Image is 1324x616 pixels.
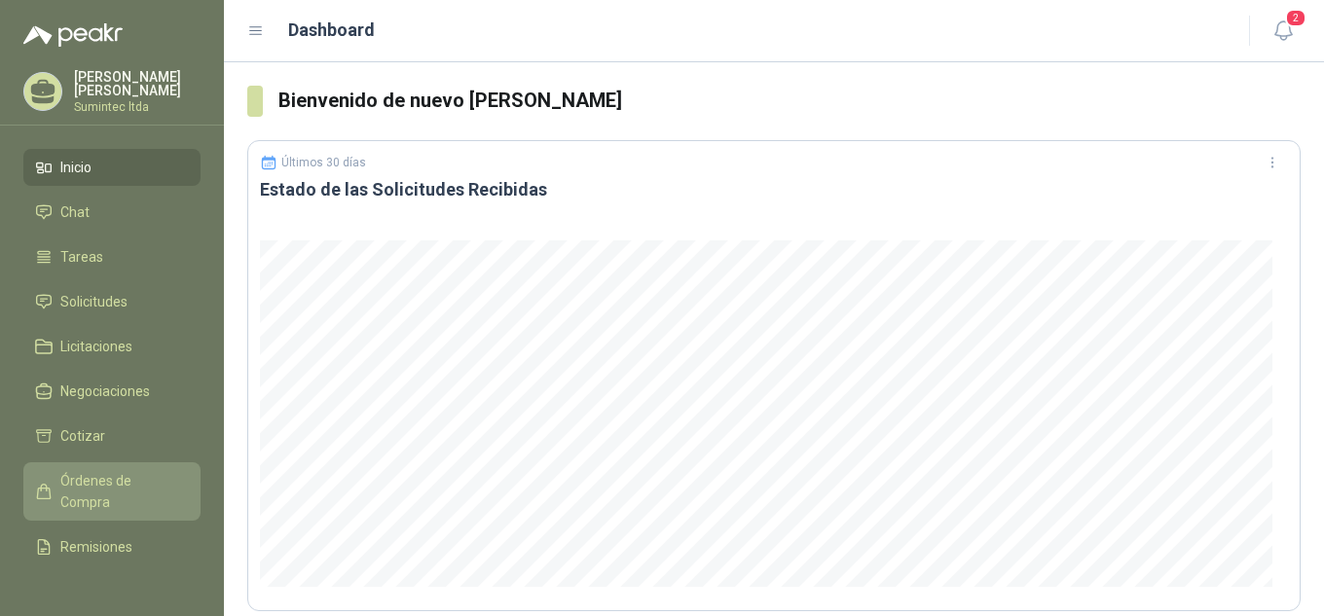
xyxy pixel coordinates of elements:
span: Chat [60,201,90,223]
a: Inicio [23,149,201,186]
span: Negociaciones [60,380,150,402]
p: Sumintec ltda [74,101,201,113]
p: Últimos 30 días [281,156,366,169]
a: Solicitudes [23,283,201,320]
img: Logo peakr [23,23,123,47]
span: Cotizar [60,425,105,447]
span: Remisiones [60,536,132,558]
a: Órdenes de Compra [23,462,201,521]
p: [PERSON_NAME] [PERSON_NAME] [74,70,201,97]
h3: Estado de las Solicitudes Recibidas [260,178,1288,201]
span: Inicio [60,157,92,178]
a: Negociaciones [23,373,201,410]
a: Cotizar [23,417,201,454]
a: Chat [23,194,201,231]
span: Tareas [60,246,103,268]
h3: Bienvenido de nuevo [PERSON_NAME] [278,86,1301,116]
button: 2 [1266,14,1301,49]
h1: Dashboard [288,17,375,44]
a: Licitaciones [23,328,201,365]
span: 2 [1285,9,1306,27]
span: Licitaciones [60,336,132,357]
a: Tareas [23,238,201,275]
span: Órdenes de Compra [60,470,182,513]
a: Remisiones [23,528,201,565]
span: Solicitudes [60,291,128,312]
